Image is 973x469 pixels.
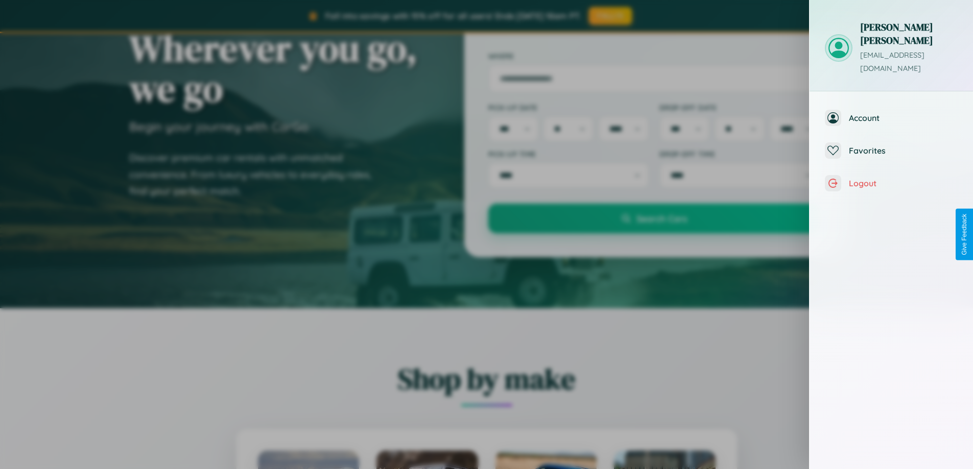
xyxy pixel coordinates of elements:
[961,214,968,255] div: Give Feedback
[849,113,958,123] span: Account
[849,178,958,188] span: Logout
[810,167,973,200] button: Logout
[810,134,973,167] button: Favorites
[860,49,958,76] p: [EMAIL_ADDRESS][DOMAIN_NAME]
[860,20,958,47] h3: [PERSON_NAME] [PERSON_NAME]
[810,102,973,134] button: Account
[849,145,958,156] span: Favorites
